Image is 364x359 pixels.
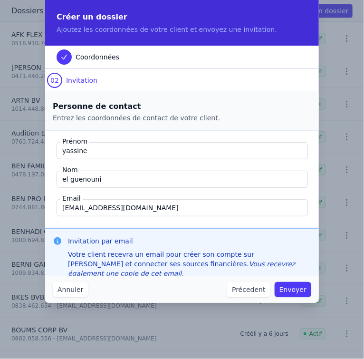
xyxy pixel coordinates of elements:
h2: Personne de contact [53,100,311,113]
div: Votre client recevra un email pour créer son compte sur [PERSON_NAME] et connecter ses sources fi... [68,250,311,278]
h3: Invitation par email [68,236,311,246]
nav: Progress [45,46,319,92]
span: Coordonnées [76,52,119,62]
span: Invitation [66,76,97,85]
label: Prénom [60,136,89,146]
p: Ajoutez les coordonnées de votre client et envoyez une invitation. [57,25,307,34]
h2: Créer un dossier [57,11,307,23]
span: 02 [50,76,59,85]
em: Vous recevrez également une copie de cet email. [68,260,296,277]
p: Entrez les coordonnées de contact de votre client. [53,113,311,123]
label: Email [60,194,83,203]
label: Nom [60,165,80,175]
button: Précedent [227,282,270,297]
button: Envoyer [275,282,311,297]
button: Annuler [53,282,88,297]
